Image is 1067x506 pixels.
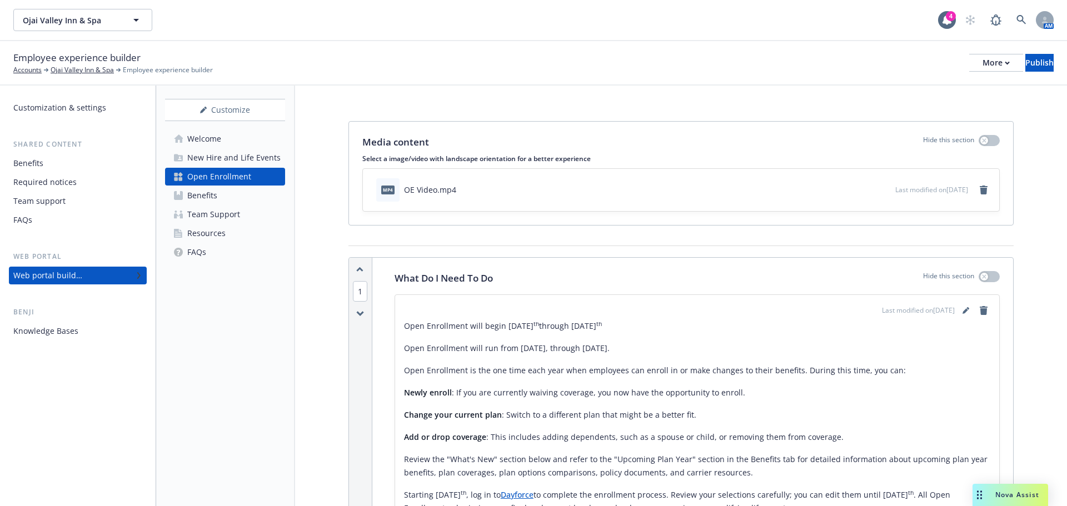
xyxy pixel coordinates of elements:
span: Ojai Valley Inn & Spa [23,14,119,26]
div: Web portal [9,251,147,262]
button: download file [863,184,872,196]
a: editPencil [959,304,973,317]
span: mp4 [381,186,395,194]
div: Resources [187,224,226,242]
a: remove [977,183,990,197]
a: Customization & settings [9,99,147,117]
div: 4 [946,11,956,21]
button: Ojai Valley Inn & Spa [13,9,152,31]
div: Welcome [187,130,221,148]
button: Publish [1025,54,1054,72]
button: Customize [165,99,285,121]
a: Dayforce [501,489,533,500]
p: : If you are currently waiving coverage, you now have the opportunity to enroll. [404,386,990,399]
a: Knowledge Bases [9,322,147,340]
a: Team support [9,192,147,210]
div: Team support [13,192,66,210]
span: Nova Assist [995,490,1039,499]
p: Open Enrollment is the one time each year when employees can enroll in or make changes to their b... [404,364,990,377]
a: Report a Bug [985,9,1007,31]
sup: th [533,320,539,328]
div: Knowledge Bases [13,322,78,340]
a: Welcome [165,130,285,148]
div: Benefits [13,154,43,172]
span: Employee experience builder [123,65,213,75]
button: 1 [353,285,367,297]
a: FAQs [9,211,147,229]
div: Open Enrollment [187,168,251,186]
div: Benji [9,307,147,318]
a: Web portal builder [9,267,147,284]
div: FAQs [187,243,206,261]
span: Employee experience builder [13,51,141,65]
a: FAQs [165,243,285,261]
p: Select a image/video with landscape orientation for a better experience [362,154,1000,163]
p: : This includes adding dependents, such as a spouse or child, or removing them from coverage. [404,430,990,444]
div: OE Video.mp4 [404,184,456,196]
p: Open Enrollment will run from [DATE], through [DATE]. [404,342,990,355]
sup: th [908,489,914,497]
div: Customization & settings [13,99,106,117]
a: Open Enrollment [165,168,285,186]
span: Last modified on [DATE] [882,305,955,315]
p: Hide this section [923,271,974,285]
button: More [969,54,1023,72]
div: Shared content [9,139,147,150]
div: Team Support [187,206,240,223]
p: Media content [362,135,429,149]
div: FAQs [13,211,32,229]
a: Accounts [13,65,42,75]
p: Hide this section [923,135,974,149]
a: Team Support [165,206,285,223]
a: Resources [165,224,285,242]
p: : Switch to a different plan that might be a better fit. [404,408,990,422]
div: New Hire and Life Events [187,149,281,167]
strong: Change your current plan [404,409,502,420]
sup: th [461,489,466,497]
p: Review the "What's New" section below and refer to the "Upcoming Plan Year" section in the Benefi... [404,453,990,479]
div: Web portal builder [13,267,82,284]
div: Publish [1025,54,1054,71]
p: What Do I Need To Do [395,271,493,285]
button: preview file [881,184,891,196]
a: Benefits [165,187,285,204]
sup: th [596,320,602,328]
a: Benefits [9,154,147,172]
p: Open Enrollment will begin [DATE] through [DATE] [404,319,990,333]
div: Required notices [13,173,77,191]
strong: Add or drop coverage [404,432,486,442]
a: Search [1010,9,1033,31]
a: Start snowing [959,9,981,31]
button: Nova Assist [973,484,1048,506]
span: Last modified on [DATE] [895,185,968,194]
div: Benefits [187,187,217,204]
a: Required notices [9,173,147,191]
a: New Hire and Life Events [165,149,285,167]
a: remove [977,304,990,317]
span: 1 [353,281,367,302]
div: Drag to move [973,484,986,506]
strong: Newly enroll [404,387,452,398]
div: More [983,54,1010,71]
a: Ojai Valley Inn & Spa [51,65,114,75]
